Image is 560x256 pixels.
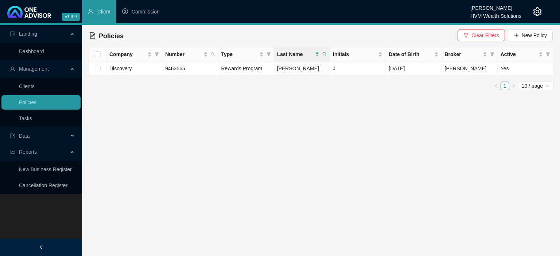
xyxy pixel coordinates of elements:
a: Dashboard [19,48,44,54]
span: search [321,49,328,60]
div: HVM Wealth Solutions [470,10,521,18]
span: profile [10,31,15,36]
span: Management [19,66,49,72]
span: filter [265,49,272,60]
span: filter [153,49,160,60]
span: Landing [19,31,37,37]
span: dollar [122,8,128,14]
span: setting [533,7,542,16]
button: right [509,82,518,90]
span: filter [489,49,496,60]
span: filter [463,33,468,38]
span: filter [155,52,159,56]
span: import [10,133,15,138]
span: Number [165,50,202,58]
div: Page Size [519,82,553,90]
span: Commission [132,9,160,15]
div: [PERSON_NAME] [470,2,521,10]
span: search [209,49,217,60]
button: New Policy [508,29,553,41]
li: 1 [501,82,509,90]
th: Type [218,47,274,62]
span: 9463565 [165,66,185,71]
a: New Business Register [19,166,72,172]
span: search [211,52,215,56]
span: Broker [445,50,481,58]
span: Active [501,50,537,58]
span: search [322,52,327,56]
button: Clear Filters [458,29,505,41]
td: J [330,62,386,76]
span: user [10,66,15,71]
span: filter [546,52,550,56]
td: [DATE] [386,62,442,76]
a: Clients [19,83,35,89]
span: Policies [99,32,124,40]
span: line-chart [10,149,15,154]
span: left [39,245,44,250]
a: 1 [501,82,509,90]
th: Number [162,47,218,62]
span: left [494,84,498,88]
th: Date of Birth [386,47,442,62]
th: Broker [442,47,498,62]
span: Date of Birth [389,50,432,58]
span: filter [490,52,494,56]
span: Company [109,50,146,58]
span: Client [97,9,110,15]
span: Last Name [277,50,314,58]
span: file-text [89,32,96,39]
span: Initials [333,50,377,58]
li: Previous Page [492,82,501,90]
li: Next Page [509,82,518,90]
span: Data [19,133,30,139]
td: Yes [498,62,553,76]
span: filter [544,49,552,60]
a: Policies [19,99,36,105]
a: Tasks [19,115,32,121]
span: right [512,84,516,88]
th: Active [498,47,553,62]
span: Discovery [109,66,132,71]
span: v1.9.9 [62,13,80,21]
span: Rewards Program [221,66,262,71]
img: 2df55531c6924b55f21c4cf5d4484680-logo-light.svg [7,6,51,18]
span: Clear Filters [471,31,499,39]
th: Company [106,47,162,62]
td: [PERSON_NAME] [274,62,330,76]
span: New Policy [522,31,547,39]
span: [PERSON_NAME] [445,66,487,71]
span: Type [221,50,258,58]
th: Initials [330,47,386,62]
span: user [88,8,94,14]
span: plus [514,33,519,38]
span: 10 / page [522,82,551,90]
a: Cancellation Register [19,182,67,188]
span: Reports [19,149,37,155]
button: left [492,82,501,90]
span: filter [267,52,271,56]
